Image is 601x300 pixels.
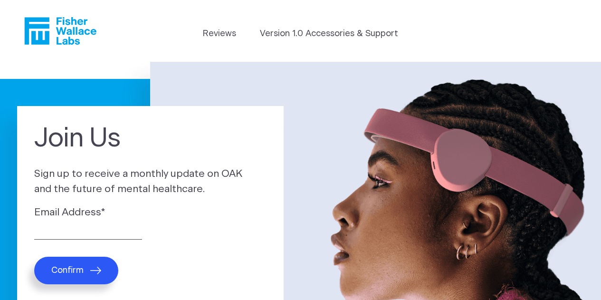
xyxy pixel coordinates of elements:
button: Confirm [34,257,118,284]
span: Confirm [51,265,84,276]
h1: Join Us [34,123,267,154]
a: Fisher Wallace [24,17,96,45]
a: Reviews [203,28,236,40]
label: Email Address [34,205,267,220]
a: Version 1.0 Accessories & Support [260,28,398,40]
p: Sign up to receive a monthly update on OAK and the future of mental healthcare. [34,166,267,196]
